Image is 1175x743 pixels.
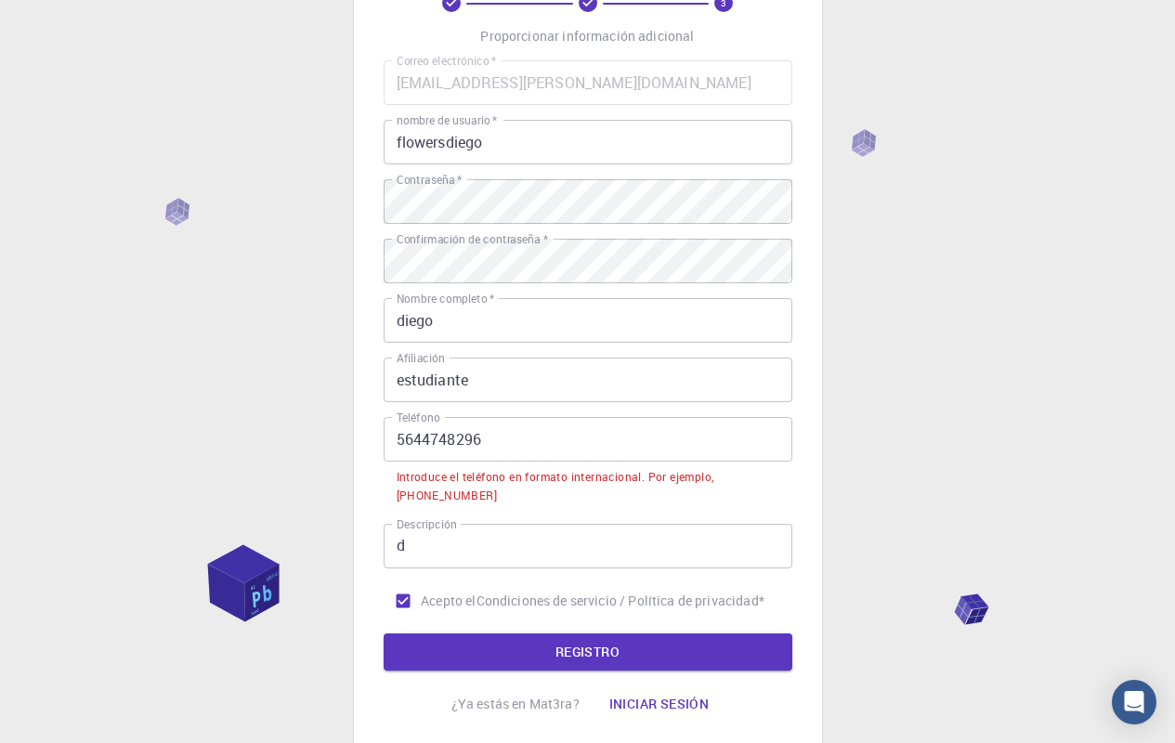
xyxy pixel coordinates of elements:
font: Correo electrónico [397,53,490,69]
font: ¿Ya estás en Mat3ra? [451,695,580,712]
font: Proporcionar información adicional [480,27,694,45]
font: Afiliación [397,350,445,366]
font: Introduce el teléfono en formato internacional. Por ejemplo, [PHONE_NUMBER] [397,469,714,502]
font: Confirmación de contraseña [397,231,541,247]
font: nombre de usuario [397,112,490,128]
font: Contraseña [397,172,455,188]
font: Condiciones de servicio / Política de privacidad [477,592,759,609]
font: Iniciar sesión [609,695,710,712]
font: Nombre completo [397,291,488,306]
button: REGISTRO [384,633,792,671]
font: REGISTRO [555,643,620,660]
a: Condiciones de servicio / Política de privacidad* [477,592,764,610]
font: Teléfono [397,410,440,425]
button: Iniciar sesión [594,685,725,723]
div: Abrir Intercom Messenger [1112,680,1156,724]
font: Descripción [397,516,457,532]
font: Acepto el [421,592,476,609]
